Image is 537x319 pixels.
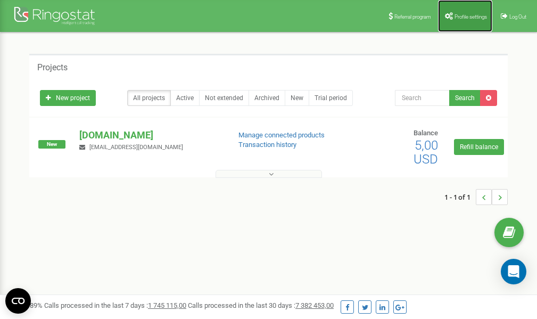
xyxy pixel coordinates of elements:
[509,14,526,20] span: Log Out
[444,178,508,216] nav: ...
[395,90,450,106] input: Search
[199,90,249,106] a: Not extended
[238,141,296,149] a: Transaction history
[5,288,31,314] button: Open CMP widget
[79,128,221,142] p: [DOMAIN_NAME]
[449,90,481,106] button: Search
[501,259,526,284] div: Open Intercom Messenger
[454,139,504,155] a: Refill balance
[170,90,200,106] a: Active
[444,189,476,205] span: 1 - 1 of 1
[127,90,171,106] a: All projects
[238,131,325,139] a: Manage connected products
[148,301,186,309] u: 1 745 115,00
[37,63,68,72] h5: Projects
[44,301,186,309] span: Calls processed in the last 7 days :
[188,301,334,309] span: Calls processed in the last 30 days :
[414,129,438,137] span: Balance
[40,90,96,106] a: New project
[285,90,309,106] a: New
[455,14,487,20] span: Profile settings
[295,301,334,309] u: 7 382 453,00
[394,14,431,20] span: Referral program
[249,90,285,106] a: Archived
[414,138,438,167] span: 5,00 USD
[89,144,183,151] span: [EMAIL_ADDRESS][DOMAIN_NAME]
[309,90,353,106] a: Trial period
[38,140,65,149] span: New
